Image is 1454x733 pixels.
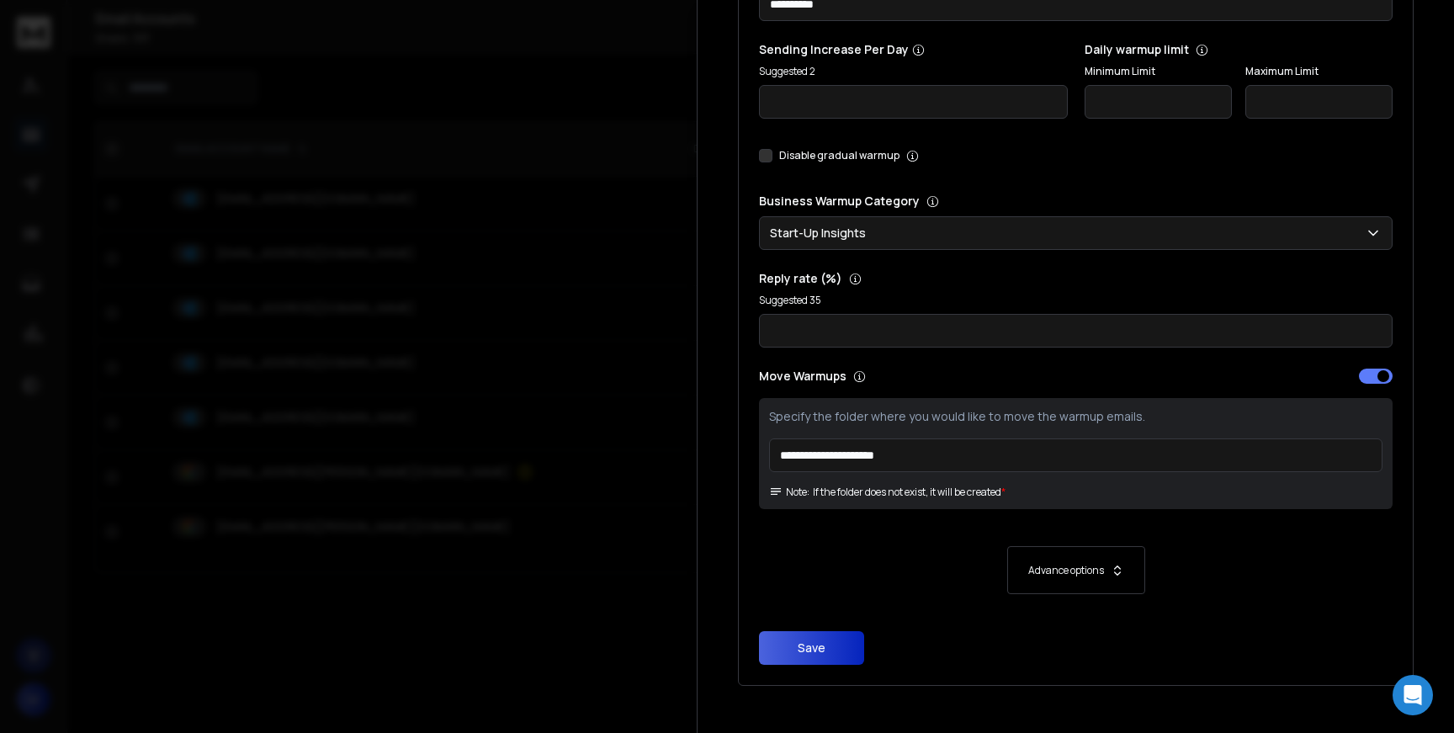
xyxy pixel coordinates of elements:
p: Specify the folder where you would like to move the warmup emails. [769,408,1382,425]
label: Minimum Limit [1085,65,1232,78]
p: If the folder does not exist, it will be created [813,486,1001,499]
div: Open Intercom Messenger [1393,675,1433,715]
p: Business Warmup Category [759,193,1393,210]
p: Sending Increase Per Day [759,41,1068,58]
span: Note: [769,486,809,499]
button: Save [759,631,864,665]
label: Maximum Limit [1245,65,1393,78]
label: Disable gradual warmup [779,149,899,162]
button: Advance options [776,546,1376,594]
p: Suggested 35 [759,294,1393,307]
p: Move Warmups [759,368,1071,385]
p: Suggested 2 [759,65,1068,78]
p: Reply rate (%) [759,270,1393,287]
p: Advance options [1028,564,1104,577]
p: Start-Up Insights [770,225,873,242]
p: Daily warmup limit [1085,41,1393,58]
